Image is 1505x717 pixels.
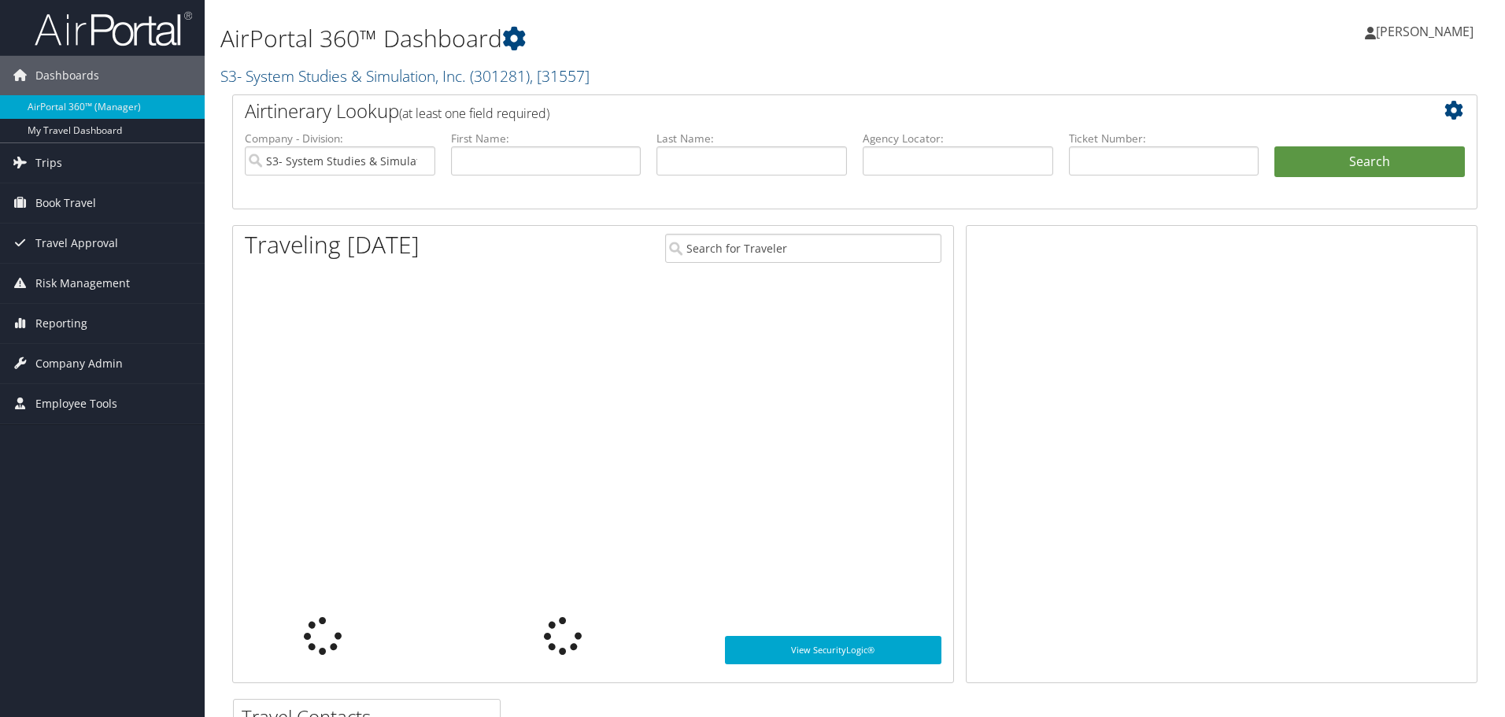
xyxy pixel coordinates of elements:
h2: Airtinerary Lookup [245,98,1361,124]
span: Reporting [35,304,87,343]
span: [PERSON_NAME] [1376,23,1474,40]
a: View SecurityLogic® [725,636,941,664]
a: [PERSON_NAME] [1365,8,1489,55]
input: Search for Traveler [665,234,941,263]
span: Risk Management [35,264,130,303]
a: S3- System Studies & Simulation, Inc. [220,65,590,87]
label: Agency Locator: [863,131,1053,146]
h1: Traveling [DATE] [245,228,420,261]
label: Last Name: [656,131,847,146]
img: airportal-logo.png [35,10,192,47]
label: First Name: [451,131,642,146]
span: , [ 31557 ] [530,65,590,87]
label: Ticket Number: [1069,131,1259,146]
span: Dashboards [35,56,99,95]
span: Book Travel [35,183,96,223]
label: Company - Division: [245,131,435,146]
span: (at least one field required) [399,105,549,122]
span: Travel Approval [35,224,118,263]
span: Company Admin [35,344,123,383]
h1: AirPortal 360™ Dashboard [220,22,1067,55]
span: Employee Tools [35,384,117,423]
button: Search [1274,146,1465,178]
span: Trips [35,143,62,183]
span: ( 301281 ) [470,65,530,87]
